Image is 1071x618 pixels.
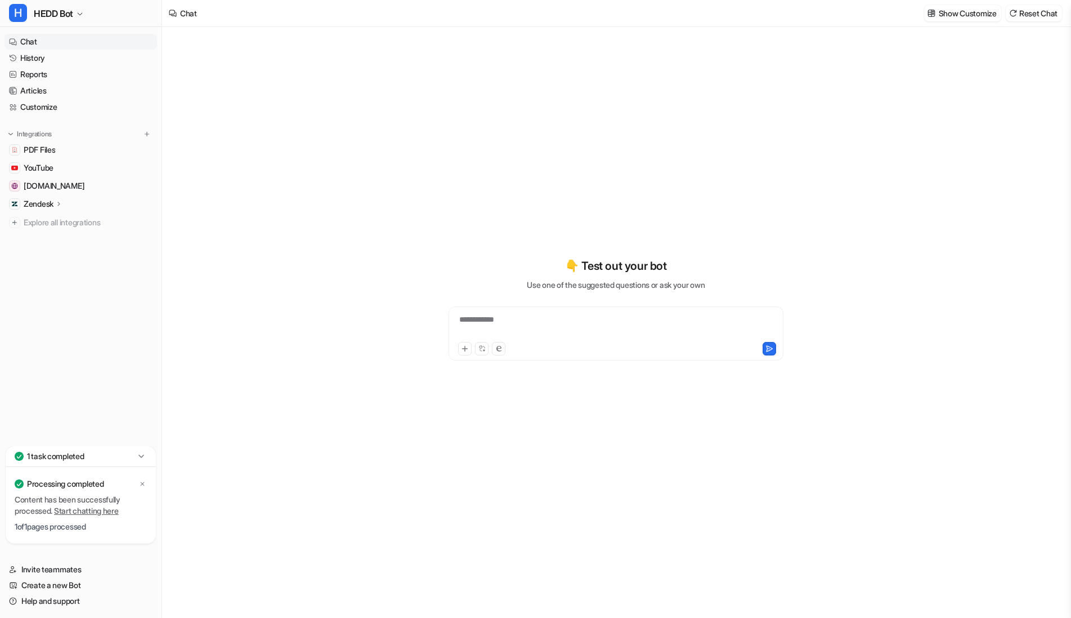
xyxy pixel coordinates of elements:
[27,478,104,490] p: Processing completed
[11,201,18,207] img: Zendesk
[927,9,935,17] img: customize
[24,198,53,210] p: Zendesk
[24,180,84,192] span: [DOMAIN_NAME]
[11,164,18,171] img: YouTube
[5,178,157,194] a: hedd.audio[DOMAIN_NAME]
[939,7,997,19] p: Show Customize
[15,494,147,517] p: Content has been successfully processed.
[5,34,157,50] a: Chat
[5,593,157,609] a: Help and support
[5,83,157,99] a: Articles
[34,6,73,21] span: HEDD Bot
[924,5,1001,21] button: Show Customize
[1006,5,1062,21] button: Reset Chat
[27,451,84,462] p: 1 task completed
[24,144,55,155] span: PDF Files
[5,50,157,66] a: History
[11,183,18,189] img: hedd.audio
[565,257,666,274] p: 👇 Test out your bot
[24,214,153,232] span: Explore all integrations
[9,217,20,228] img: explore all integrations
[1009,9,1017,17] img: reset
[5,142,157,158] a: PDF FilesPDF Files
[5,128,55,140] button: Integrations
[17,130,52,139] p: Integrations
[7,130,15,138] img: expand menu
[5,215,157,230] a: Explore all integrations
[5,577,157,593] a: Create a new Bot
[180,7,197,19] div: Chat
[5,160,157,176] a: YouTubeYouTube
[9,4,27,22] span: H
[527,279,705,291] p: Use one of the suggested questions or ask your own
[24,162,53,174] span: YouTube
[143,130,151,138] img: menu_add.svg
[11,146,18,153] img: PDF Files
[15,521,147,532] p: 1 of 1 pages processed
[5,99,157,115] a: Customize
[54,506,119,515] a: Start chatting here
[5,562,157,577] a: Invite teammates
[5,66,157,82] a: Reports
